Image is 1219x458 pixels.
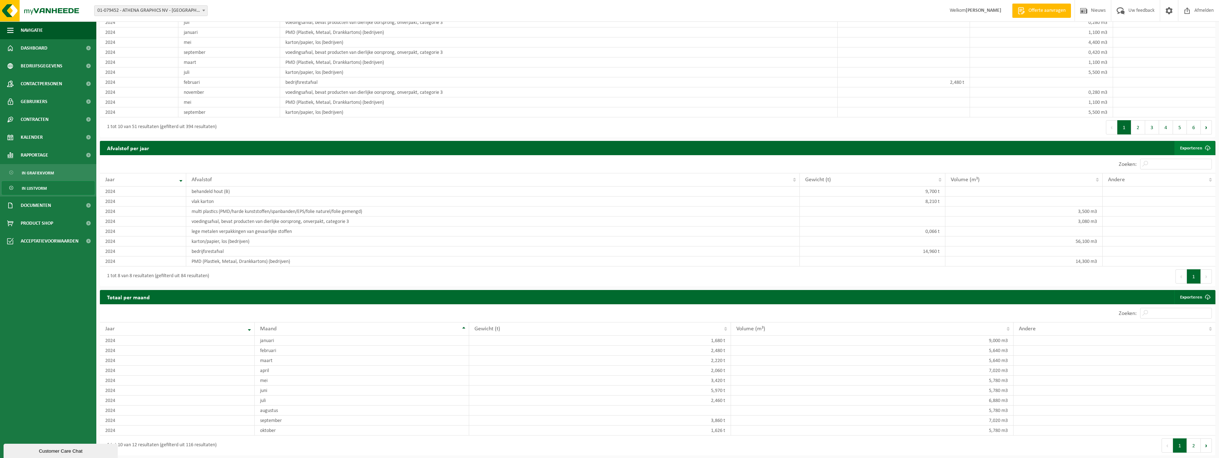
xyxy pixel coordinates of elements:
td: 2024 [100,396,255,406]
button: Next [1201,438,1212,453]
td: 5,640 m3 [731,356,1014,366]
label: Zoeken: [1119,162,1137,167]
td: 5,500 m3 [970,67,1113,77]
span: Offerte aanvragen [1027,7,1067,14]
td: 2024 [100,27,178,37]
td: 1,680 t [469,336,731,346]
td: 2024 [100,346,255,356]
td: 2024 [100,426,255,436]
td: 3,080 m3 [945,217,1103,227]
td: multi plastics (PMD/harde kunststoffen/spanbanden/EPS/folie naturel/folie gemengd) [186,207,799,217]
iframe: chat widget [4,442,119,458]
td: 2024 [100,187,186,197]
td: 1,100 m3 [970,27,1113,37]
td: 2024 [100,67,178,77]
button: 2 [1131,120,1145,134]
td: augustus [255,406,469,416]
td: 3,500 m3 [945,207,1103,217]
td: karton/papier, los (bedrijven) [280,67,838,77]
td: april [255,366,469,376]
td: 5,780 m3 [731,376,1014,386]
td: juni [255,386,469,396]
td: voedingsafval, bevat producten van dierlijke oorsprong, onverpakt, categorie 3 [280,87,838,97]
td: september [178,47,280,57]
span: Rapportage [21,146,48,164]
td: bedrijfsrestafval [280,77,838,87]
td: 0,420 m3 [970,47,1113,57]
td: 14,960 t [800,246,946,256]
td: PMD (Plastiek, Metaal, Drankkartons) (bedrijven) [280,97,838,107]
td: 2,460 t [469,396,731,406]
a: Exporteren [1174,290,1215,304]
span: Product Shop [21,214,53,232]
h2: Totaal per maand [100,290,157,304]
td: 1,100 m3 [970,57,1113,67]
td: 1,100 m3 [970,97,1113,107]
span: Andere [1019,326,1036,332]
td: 5,780 m3 [731,426,1014,436]
span: Volume (m³) [736,326,765,332]
td: september [255,416,469,426]
td: 9,700 t [800,187,946,197]
td: 2024 [100,376,255,386]
td: januari [255,336,469,346]
button: 2 [1187,438,1201,453]
span: 01-079452 - ATHENA GRAPHICS NV - ROESELARE [94,5,208,16]
td: 2024 [100,227,186,236]
td: januari [178,27,280,37]
td: 5,970 t [469,386,731,396]
td: 5,500 m3 [970,107,1113,117]
td: 2024 [100,366,255,376]
div: 1 tot 10 van 51 resultaten (gefilterd uit 394 resultaten) [103,121,217,134]
span: Maand [260,326,276,332]
span: Kalender [21,128,43,146]
td: 2024 [100,246,186,256]
td: 3,860 t [469,416,731,426]
span: Documenten [21,197,51,214]
td: voedingsafval, bevat producten van dierlijke oorsprong, onverpakt, categorie 3 [280,17,838,27]
span: Acceptatievoorwaarden [21,232,78,250]
td: 6,880 m3 [731,396,1014,406]
span: Gebruikers [21,93,47,111]
td: 0,280 m3 [970,87,1113,97]
td: 0,280 m3 [970,17,1113,27]
span: 01-079452 - ATHENA GRAPHICS NV - ROESELARE [95,6,207,16]
td: 2024 [100,47,178,57]
button: 1 [1173,438,1187,453]
td: vlak karton [186,197,799,207]
td: lege metalen verpakkingen van gevaarlijke stoffen [186,227,799,236]
span: Contactpersonen [21,75,62,93]
td: 5,640 m3 [731,346,1014,356]
td: 4,400 m3 [970,37,1113,47]
td: 2,480 t [838,77,970,87]
h2: Afvalstof per jaar [100,141,156,155]
span: Jaar [105,177,115,183]
td: 2,480 t [469,346,731,356]
span: Dashboard [21,39,47,57]
td: 5,780 m3 [731,386,1014,396]
td: 2024 [100,57,178,67]
strong: [PERSON_NAME] [966,8,1001,13]
td: september [178,107,280,117]
td: juli [255,396,469,406]
td: 2024 [100,77,178,87]
td: PMD (Plastiek, Metaal, Drankkartons) (bedrijven) [280,27,838,37]
td: 2024 [100,97,178,107]
td: 2024 [100,416,255,426]
td: 2024 [100,17,178,27]
td: 8,210 t [800,197,946,207]
td: juli [178,17,280,27]
td: 2024 [100,406,255,416]
td: bedrijfsrestafval [186,246,799,256]
td: mei [178,37,280,47]
td: mei [255,376,469,386]
td: 7,020 m3 [731,366,1014,376]
button: 1 [1117,120,1131,134]
td: behandeld hout (B) [186,187,799,197]
span: Jaar [105,326,115,332]
td: 0,066 t [800,227,946,236]
td: 3,420 t [469,376,731,386]
div: 1 tot 8 van 8 resultaten (gefilterd uit 84 resultaten) [103,270,209,283]
td: 56,100 m3 [945,236,1103,246]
